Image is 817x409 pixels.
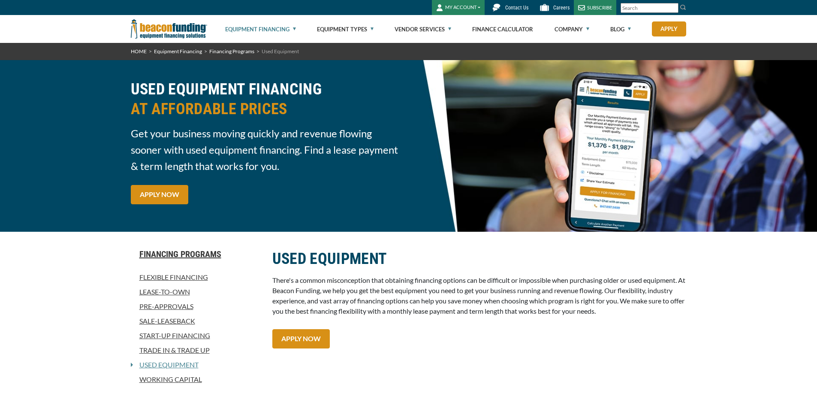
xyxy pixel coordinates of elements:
input: Search [621,3,678,13]
a: Sale-Leaseback [131,316,262,326]
img: Beacon Funding Corporation logo [131,15,207,43]
span: Get your business moving quickly and revenue flowing sooner with used equipment financing. Find a... [131,125,404,174]
a: Pre-approvals [131,301,262,312]
a: APPLY NOW [131,185,188,204]
a: Company [555,15,589,43]
img: Search [680,4,687,11]
a: Finance Calculator [472,15,533,43]
span: Careers [553,5,570,11]
a: Trade In & Trade Up [131,345,262,355]
h2: USED EQUIPMENT [272,249,687,269]
a: Lease-To-Own [131,287,262,297]
a: Clear search text [669,5,676,12]
a: HOME [131,48,147,55]
h2: USED EQUIPMENT FINANCING [131,79,404,119]
a: Financing Programs [209,48,254,55]
a: Vendor Services [395,15,451,43]
a: Working Capital [131,374,262,385]
span: Contact Us [505,5,528,11]
p: There's a common misconception that obtaining financing options can be difficult or impossible wh... [272,275,687,316]
a: Blog [610,15,631,43]
span: AT AFFORDABLE PRICES [131,99,404,119]
a: Apply [652,21,686,36]
a: APPLY NOW [272,329,330,348]
a: Equipment Financing [225,15,296,43]
a: Equipment Financing [154,48,202,55]
span: Used Equipment [262,48,299,55]
a: Financing Programs [131,249,262,259]
a: Used Equipment [133,360,199,370]
a: Equipment Types [317,15,374,43]
a: Flexible Financing [131,272,262,282]
a: Start-Up Financing [131,330,262,341]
